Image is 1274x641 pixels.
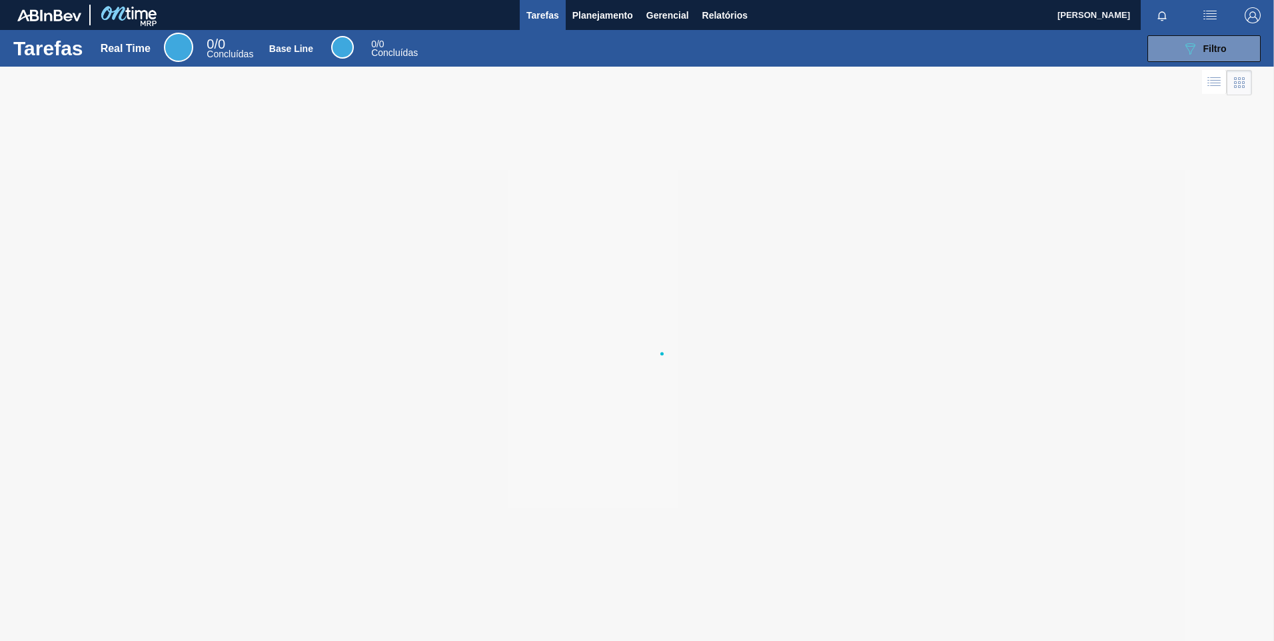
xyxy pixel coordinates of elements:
span: Gerencial [646,7,689,23]
span: Concluídas [371,47,418,58]
span: 0 [371,39,376,49]
div: Base Line [371,40,418,57]
span: / 0 [371,39,384,49]
img: Logout [1245,7,1261,23]
span: Filtro [1203,43,1227,54]
span: Tarefas [526,7,559,23]
div: Base Line [269,43,313,54]
h1: Tarefas [13,41,83,56]
div: Real Time [101,43,151,55]
span: Relatórios [702,7,748,23]
span: Concluídas [207,49,253,59]
div: Base Line [331,36,354,59]
span: / 0 [207,37,225,51]
div: Real Time [207,39,253,59]
span: 0 [207,37,214,51]
img: userActions [1202,7,1218,23]
button: Filtro [1147,35,1261,62]
div: Real Time [164,33,193,62]
img: TNhmsLtSVTkK8tSr43FrP2fwEKptu5GPRR3wAAAABJRU5ErkJggg== [17,9,81,21]
span: Planejamento [572,7,633,23]
button: Notificações [1141,6,1183,25]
